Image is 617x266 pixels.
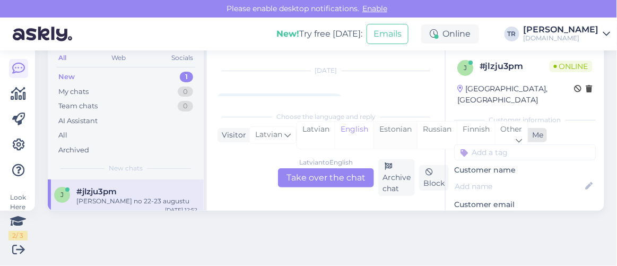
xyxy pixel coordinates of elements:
[297,122,335,149] div: Latvian
[299,158,353,167] div: Latvian to English
[464,64,467,72] span: j
[524,34,599,42] div: [DOMAIN_NAME]
[455,181,584,192] input: Add name
[218,112,434,122] div: Choose the language and reply
[58,87,89,97] div: My chats
[276,28,362,40] div: Try free [DATE]:
[454,165,596,176] p: Customer name
[58,116,98,126] div: AI Assistant
[218,66,434,75] div: [DATE]
[8,193,28,241] div: Look Here
[255,129,282,141] span: Latvian
[56,51,68,65] div: All
[58,72,75,82] div: New
[58,145,89,156] div: Archived
[60,191,64,199] span: j
[276,29,299,39] b: New!
[218,130,246,141] div: Visitor
[178,87,193,97] div: 0
[8,231,28,241] div: 2 / 3
[373,122,417,149] div: Estonian
[378,159,415,196] div: Archive chat
[178,101,193,111] div: 0
[367,24,409,44] button: Emails
[524,25,611,42] a: [PERSON_NAME][DOMAIN_NAME]
[169,51,195,65] div: Socials
[454,199,596,210] p: Customer email
[180,72,193,82] div: 1
[550,61,593,72] span: Online
[165,206,197,214] div: [DATE] 12:52
[524,25,599,34] div: [PERSON_NAME]
[454,115,596,125] div: Customer information
[109,164,143,173] span: New chats
[528,130,544,141] div: Me
[454,210,516,225] div: Request email
[417,122,457,149] div: Russian
[457,122,495,149] div: Finnish
[278,168,374,187] div: Take over the chat
[76,187,117,196] span: #jlzju3pm
[454,144,596,160] input: Add a tag
[501,124,523,134] span: Other
[110,51,128,65] div: Web
[335,122,373,149] div: English
[480,60,550,73] div: # jlzju3pm
[505,27,519,41] div: TR
[421,24,479,44] div: Online
[58,101,98,111] div: Team chats
[359,4,390,13] span: Enable
[76,196,197,206] div: [PERSON_NAME] no 22-23 augustu
[419,165,449,191] div: Block
[58,130,67,141] div: All
[457,83,575,106] div: [GEOGRAPHIC_DATA], [GEOGRAPHIC_DATA]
